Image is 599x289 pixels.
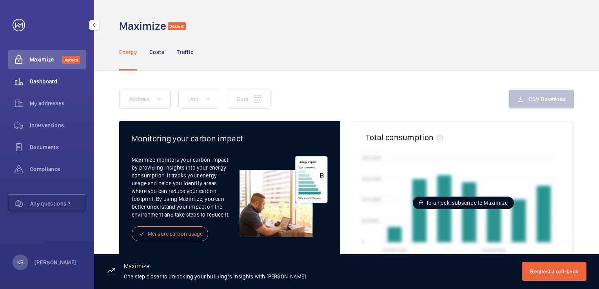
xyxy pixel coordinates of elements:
button: Unit [178,90,219,108]
span: To unlock, subscribe to Maximize [426,199,508,207]
p: Energy [119,48,137,56]
span: Address [129,96,150,102]
p: [PERSON_NAME] [34,258,77,266]
button: Address [119,90,171,108]
span: Discover [168,22,186,30]
span: Any questions ? [30,200,86,208]
p: KS [17,258,24,266]
span: Dashboard [30,78,86,85]
h1: Maximize [119,19,166,33]
img: energy-freemium-EN.svg [240,156,328,237]
text: 1000 kWh [361,197,381,202]
button: CSV Download [509,90,574,108]
span: CSV Download [528,96,566,102]
text: 2000 kWh [361,155,382,160]
span: Compliance [30,165,86,173]
h2: Total consumption [366,132,434,142]
text: 1500 kWh [361,176,381,181]
p: Costs [149,48,164,56]
span: Date [237,96,248,102]
span: Discover [62,56,80,64]
span: Measure carbon usage [148,230,203,238]
p: One step closer to unlocking your building’s insights with [PERSON_NAME] [124,273,306,280]
span: My addresses [30,99,86,107]
text: 0 [361,239,364,244]
button: Request a call-back [522,262,586,281]
h2: Monitoring your carbon impact [132,134,328,143]
button: Date [227,90,270,108]
p: Maximize monitors your carbon impact by providing insights into your energy consumption. It track... [132,156,240,219]
h3: Maximize [124,263,306,273]
text: 500 kWh [361,218,379,224]
span: Maximize [30,56,62,63]
p: Traffic [177,48,193,56]
span: Documents [30,143,86,151]
span: Interventions [30,121,86,129]
span: Unit [188,96,198,102]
